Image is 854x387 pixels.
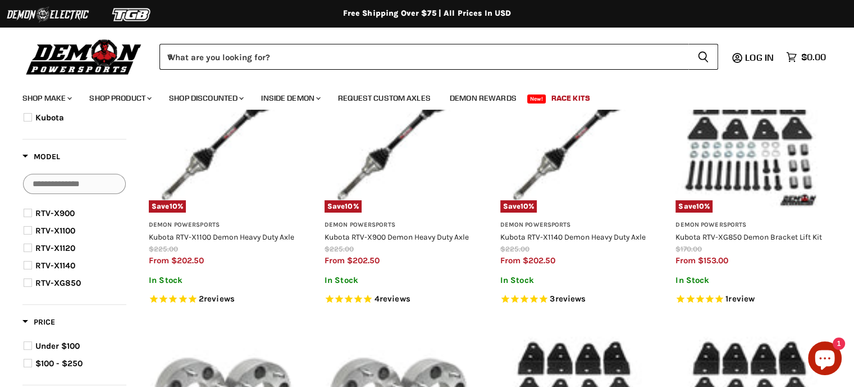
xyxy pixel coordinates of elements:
[780,49,832,65] a: $0.00
[500,294,648,305] span: Rated 5.0 out of 5 stars 3 reviews
[149,200,186,213] span: Save %
[171,255,204,265] span: $202.50
[805,341,845,378] inbox-online-store-chat: Shopify online store chat
[22,37,145,76] img: Demon Powersports
[688,44,718,70] button: Search
[22,317,55,327] span: Price
[520,202,528,210] span: 10
[500,245,529,253] span: $225.00
[441,87,525,110] a: Demon Rewards
[325,245,354,253] span: $225.00
[325,221,472,229] h3: Demon Powersports
[675,276,823,285] p: In Stock
[696,202,704,210] span: 10
[35,278,81,288] span: RTV-XG850
[555,294,586,304] span: reviews
[801,52,826,62] span: $0.00
[161,87,250,110] a: Shop Discounted
[170,202,177,210] span: 10
[500,276,648,285] p: In Stock
[22,317,55,331] button: Filter by Price
[347,255,380,265] span: $202.50
[675,200,713,213] span: Save %
[345,202,353,210] span: 10
[35,208,75,218] span: RTV-X900
[325,65,472,213] a: Kubota RTV-X900 Demon Heavy Duty AxleSave10%
[543,87,599,110] a: Race Kits
[325,65,472,213] img: Kubota RTV-X900 Demon Heavy Duty Axle
[14,87,79,110] a: Shop Make
[330,87,439,110] a: Request Custom Axles
[149,245,178,253] span: $225.00
[745,52,774,63] span: Log in
[35,226,75,236] span: RTV-X1100
[725,294,755,304] span: 1 reviews
[90,4,174,25] img: TGB Logo 2
[500,232,646,241] a: Kubota RTV-X1140 Demon Heavy Duty Axle
[149,65,296,213] a: Kubota RTV-X1100 Demon Heavy Duty AxleSave10%
[35,243,75,253] span: RTV-X1120
[325,294,472,305] span: Rated 5.0 out of 5 stars 4 reviews
[325,200,362,213] span: Save %
[500,65,648,213] img: Kubota RTV-X1140 Demon Heavy Duty Axle
[728,294,755,304] span: review
[159,44,688,70] input: When autocomplete results are available use up and down arrows to review and enter to select
[698,255,728,265] span: $153.00
[35,112,64,123] span: Kubota
[675,245,702,253] span: $170.00
[500,65,648,213] a: Kubota RTV-X1140 Demon Heavy Duty AxleSave10%
[159,44,718,70] form: Product
[375,294,410,304] span: 4 reviews
[325,255,345,265] span: from
[14,82,823,110] ul: Main menu
[550,294,586,304] span: 3 reviews
[675,232,822,241] a: Kubota RTV-XG850 Demon Bracket Lift Kit
[149,221,296,229] h3: Demon Powersports
[675,65,823,213] img: Kubota RTV-XG850 Demon Bracket Lift Kit
[500,221,648,229] h3: Demon Powersports
[199,294,235,304] span: 2 reviews
[35,260,75,271] span: RTV-X1140
[149,294,296,305] span: Rated 5.0 out of 5 stars 2 reviews
[675,255,696,265] span: from
[500,200,537,213] span: Save %
[6,4,90,25] img: Demon Electric Logo 2
[325,276,472,285] p: In Stock
[675,294,823,305] span: Rated 5.0 out of 5 stars 1 reviews
[380,294,410,304] span: reviews
[22,151,60,165] button: Filter by Model
[500,255,520,265] span: from
[149,255,169,265] span: from
[35,341,80,351] span: Under $100
[527,94,546,103] span: New!
[204,294,235,304] span: reviews
[675,221,823,229] h3: Demon Powersports
[675,65,823,213] a: Kubota RTV-XG850 Demon Bracket Lift KitSave10%
[81,87,158,110] a: Shop Product
[523,255,555,265] span: $202.50
[149,232,294,241] a: Kubota RTV-X1100 Demon Heavy Duty Axle
[23,174,126,194] input: Search Options
[22,152,60,161] span: Model
[740,52,780,62] a: Log in
[325,232,469,241] a: Kubota RTV-X900 Demon Heavy Duty Axle
[35,358,83,368] span: $100 - $250
[253,87,327,110] a: Inside Demon
[149,276,296,285] p: In Stock
[149,65,296,213] img: Kubota RTV-X1100 Demon Heavy Duty Axle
